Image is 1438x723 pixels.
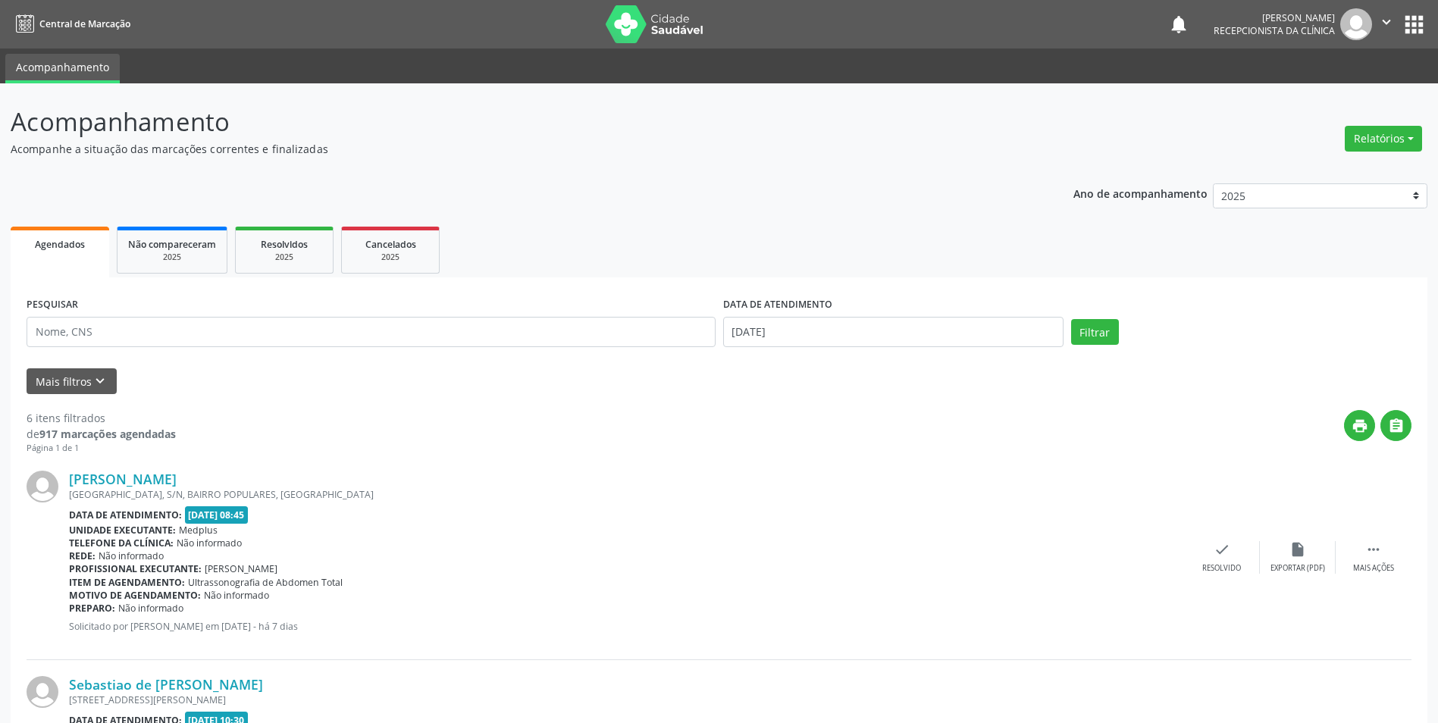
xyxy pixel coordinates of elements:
i: keyboard_arrow_down [92,373,108,390]
span: Não informado [177,537,242,549]
a: Acompanhamento [5,54,120,83]
i: insert_drive_file [1289,541,1306,558]
p: Solicitado por [PERSON_NAME] em [DATE] - há 7 dias [69,620,1184,633]
div: 6 itens filtrados [27,410,176,426]
b: Profissional executante: [69,562,202,575]
b: Preparo: [69,602,115,615]
button: Relatórios [1345,126,1422,152]
b: Rede: [69,549,96,562]
a: Central de Marcação [11,11,130,36]
span: Resolvidos [261,238,308,251]
a: Sebastiao de [PERSON_NAME] [69,676,263,693]
img: img [1340,8,1372,40]
span: Não informado [204,589,269,602]
i: check [1214,541,1230,558]
span: Recepcionista da clínica [1214,24,1335,37]
button: print [1344,410,1375,441]
input: Nome, CNS [27,317,716,347]
strong: 917 marcações agendadas [39,427,176,441]
i: print [1352,418,1368,434]
b: Item de agendamento: [69,576,185,589]
label: PESQUISAR [27,293,78,317]
div: Exportar (PDF) [1270,563,1325,574]
div: 2025 [128,252,216,263]
span: Não informado [99,549,164,562]
span: Não compareceram [128,238,216,251]
img: img [27,471,58,502]
div: [PERSON_NAME] [1214,11,1335,24]
b: Telefone da clínica: [69,537,174,549]
i:  [1388,418,1405,434]
button: notifications [1168,14,1189,35]
div: 2025 [352,252,428,263]
span: Agendados [35,238,85,251]
div: [STREET_ADDRESS][PERSON_NAME] [69,693,1184,706]
p: Acompanhamento [11,103,1002,141]
span: Medplus [179,524,218,537]
b: Data de atendimento: [69,509,182,521]
span: [PERSON_NAME] [205,562,277,575]
span: Central de Marcação [39,17,130,30]
label: DATA DE ATENDIMENTO [723,293,832,317]
b: Unidade executante: [69,524,176,537]
span: [DATE] 08:45 [185,506,249,524]
div: Mais ações [1353,563,1394,574]
i:  [1378,14,1395,30]
button: Filtrar [1071,319,1119,345]
button:  [1372,8,1401,40]
button:  [1380,410,1411,441]
button: Mais filtroskeyboard_arrow_down [27,368,117,395]
div: Página 1 de 1 [27,442,176,455]
div: Resolvido [1202,563,1241,574]
span: Ultrassonografia de Abdomen Total [188,576,343,589]
div: [GEOGRAPHIC_DATA], S/N, BAIRRO POPULARES, [GEOGRAPHIC_DATA] [69,488,1184,501]
b: Motivo de agendamento: [69,589,201,602]
span: Cancelados [365,238,416,251]
div: 2025 [246,252,322,263]
p: Ano de acompanhamento [1073,183,1208,202]
div: de [27,426,176,442]
input: Selecione um intervalo [723,317,1064,347]
a: [PERSON_NAME] [69,471,177,487]
button: apps [1401,11,1427,38]
i:  [1365,541,1382,558]
p: Acompanhe a situação das marcações correntes e finalizadas [11,141,1002,157]
span: Não informado [118,602,183,615]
